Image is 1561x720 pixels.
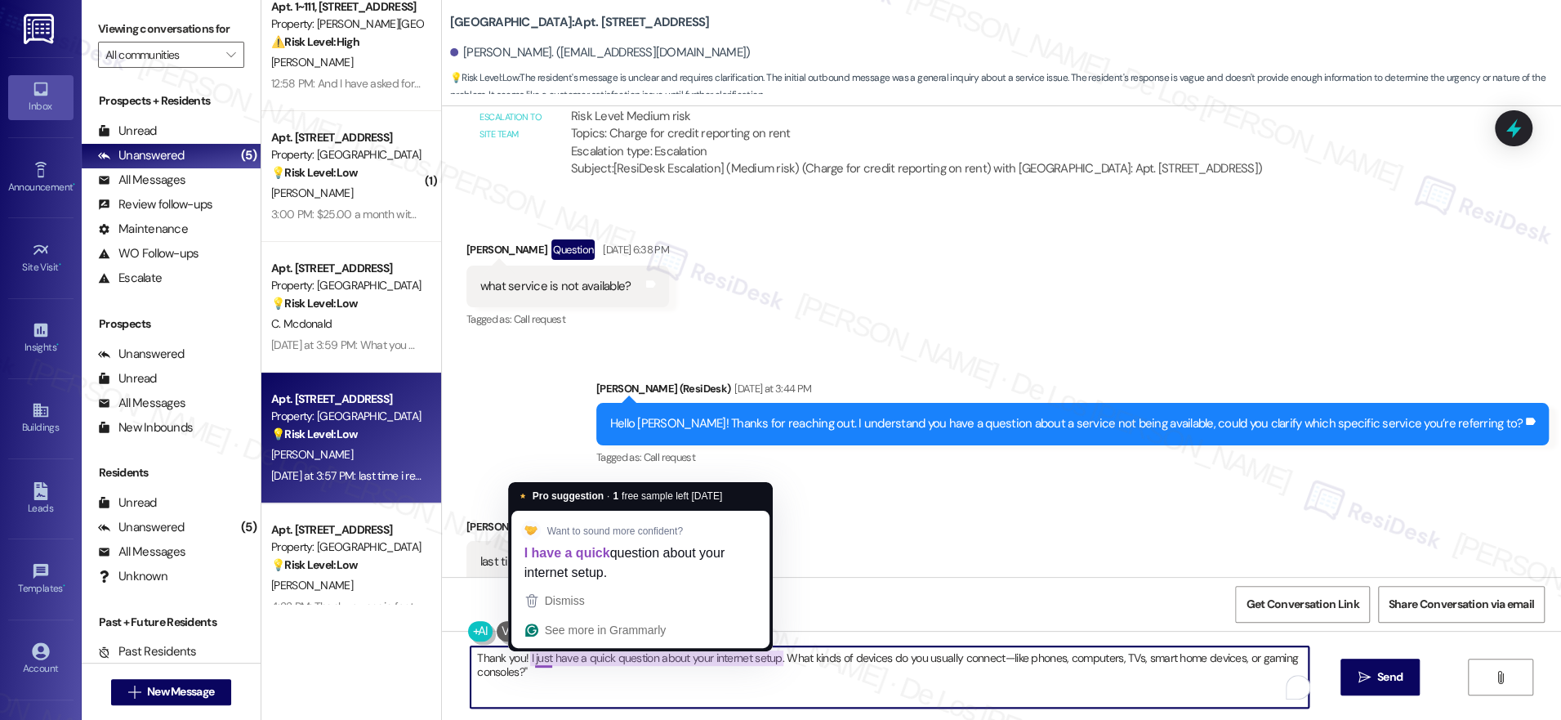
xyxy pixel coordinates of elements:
span: • [73,179,75,190]
div: Maintenance [98,221,188,238]
button: Send [1340,659,1420,695]
div: last time i replied that's what it said [480,553,661,570]
a: Buildings [8,396,74,440]
i:  [226,48,235,61]
div: Unread [98,494,157,512]
strong: 💡 Risk Level: Low [271,296,358,311]
div: All Messages [98,543,185,561]
div: 3:00 PM: $25.00 a month with building wi-fi Xfinity [271,207,511,221]
div: All Messages [98,395,185,412]
div: Email escalation to site team [479,92,543,144]
div: Hello [PERSON_NAME]! Thanks for reaching out. I understand you have a question about a service no... [610,415,1523,432]
div: Tagged as: [596,445,1549,469]
div: Unanswered [98,346,185,363]
span: • [59,259,61,271]
button: Share Conversation via email [1378,586,1545,623]
div: Question [551,239,595,260]
div: Unknown [98,568,167,585]
strong: 💡 Risk Level: Low [271,557,358,572]
img: ResiDesk Logo [24,14,57,44]
div: Past + Future Residents [82,614,261,631]
div: Unread [98,123,157,140]
div: Property: [GEOGRAPHIC_DATA] [271,146,422,163]
button: New Message [111,679,232,705]
input: All communities [105,42,218,68]
b: [GEOGRAPHIC_DATA]: Apt. [STREET_ADDRESS] [450,14,710,31]
div: ResiDesk escalation to site team -> Risk Level: Medium risk Topics: Charge for credit reporting o... [571,90,1262,160]
span: [PERSON_NAME] [271,186,353,200]
span: [PERSON_NAME] [271,55,353,69]
div: All Messages [98,172,185,189]
div: (5) [237,515,261,540]
div: Residents [82,464,261,481]
a: Inbox [8,75,74,119]
a: Templates • [8,557,74,601]
a: Site Visit • [8,236,74,280]
div: [PERSON_NAME] [466,239,669,266]
span: Share Conversation via email [1389,596,1534,613]
div: Apt. [STREET_ADDRESS] [271,521,422,539]
span: Send [1377,669,1403,686]
i:  [1358,671,1370,684]
strong: 💡 Risk Level: Low [271,427,358,441]
div: Property: [PERSON_NAME][GEOGRAPHIC_DATA] Apartments [271,16,422,33]
span: C. Mcdonald [271,316,332,331]
span: New Message [147,683,214,700]
div: Unread [98,370,157,387]
div: Property: [GEOGRAPHIC_DATA] [271,539,422,556]
div: Past Residents [98,643,197,660]
span: Get Conversation Link [1246,596,1358,613]
strong: 💡 Risk Level: Low [450,71,519,84]
textarea: To enrich screen reader interactions, please activate Accessibility in Grammarly extension settings [471,646,1309,708]
div: what service is not available? [480,278,631,295]
div: (5) [237,143,261,168]
i:  [1494,671,1506,684]
div: [PERSON_NAME]. ([EMAIL_ADDRESS][DOMAIN_NAME]) [450,44,751,61]
div: Prospects + Residents [82,92,261,110]
div: [DATE] at 3:44 PM [730,380,811,397]
div: Property: [GEOGRAPHIC_DATA] [271,408,422,425]
div: Tagged as: [466,307,669,331]
span: Call request [514,312,565,326]
div: Review follow-ups [98,196,212,213]
div: Prospects [82,315,261,333]
div: Property: [GEOGRAPHIC_DATA] [271,277,422,294]
div: Subject: [ResiDesk Escalation] (Medium risk) (Charge for credit reporting on rent) with [GEOGRAPH... [571,160,1262,177]
strong: 💡 Risk Level: Low [271,165,358,180]
a: Account [8,637,74,682]
span: • [56,339,59,351]
div: Unanswered [98,147,185,164]
div: WO Follow-ups [98,245,198,262]
div: Unanswered [98,519,185,536]
span: • [63,580,65,592]
strong: ⚠️ Risk Level: High [271,34,359,49]
div: Escalate [98,270,162,287]
button: Get Conversation Link [1235,586,1369,623]
span: Call request [644,450,695,464]
span: [PERSON_NAME] [271,447,353,462]
label: Viewing conversations for [98,16,244,42]
div: Apt. [STREET_ADDRESS] [271,129,422,146]
div: Apt. [STREET_ADDRESS] [271,260,422,277]
div: [DATE] at 3:59 PM: What you mean improve Are y'all offering the service [271,338,609,352]
a: Leads [8,477,74,521]
span: [PERSON_NAME] [271,578,353,593]
span: : The resident's message is unclear and requires clarification. The initial outbound message was ... [450,69,1561,105]
div: [DATE] at 3:57 PM: last time i replied that's what it said [271,468,523,483]
a: Insights • [8,316,74,360]
div: [PERSON_NAME] [466,518,687,541]
div: Apt. [STREET_ADDRESS] [271,391,422,408]
div: [PERSON_NAME] (ResiDesk) [596,380,1549,403]
div: 4:22 PM: Thank you again for taking the time to answer my questions! I completely understand if y... [271,599,1497,614]
i:  [128,686,140,699]
div: New Inbounds [98,419,193,436]
div: [DATE] 6:38 PM [599,241,669,258]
